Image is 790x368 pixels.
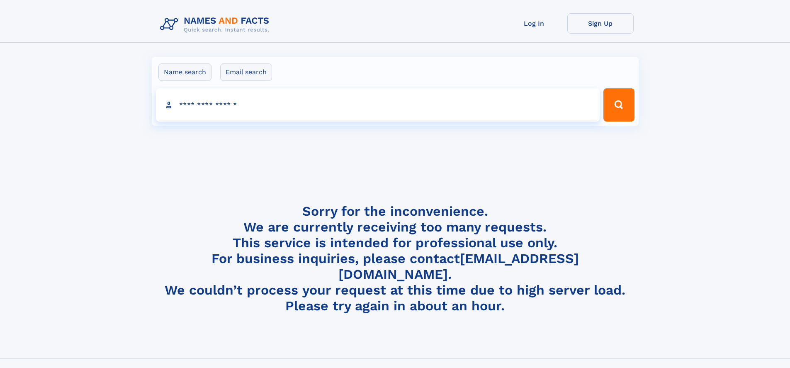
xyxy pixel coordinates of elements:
[220,63,272,81] label: Email search
[603,88,634,122] button: Search Button
[157,13,276,36] img: Logo Names and Facts
[567,13,634,34] a: Sign Up
[338,251,579,282] a: [EMAIL_ADDRESS][DOMAIN_NAME]
[158,63,211,81] label: Name search
[157,203,634,314] h4: Sorry for the inconvenience. We are currently receiving too many requests. This service is intend...
[156,88,600,122] input: search input
[501,13,567,34] a: Log In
